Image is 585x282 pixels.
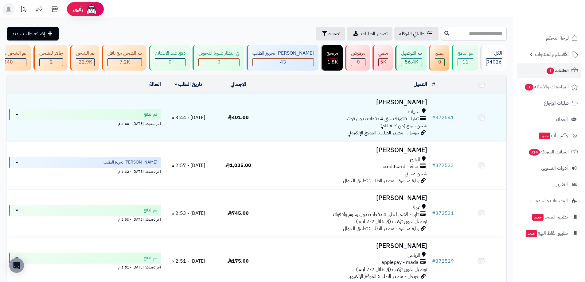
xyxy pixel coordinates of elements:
[198,50,240,57] div: في انتظار صورة التحويل
[199,59,239,66] div: 0
[9,168,161,174] div: اخر تحديث: [DATE] - 3:32 م
[408,108,420,115] span: سيهات
[347,27,392,41] a: تصدير الطلبات
[532,213,568,221] span: تطبيق المتجر
[450,45,479,71] a: تم الدفع 11
[252,50,314,57] div: [PERSON_NAME] تجهيز الطلب
[7,27,59,41] a: إضافة طلب جديد
[171,162,205,169] span: [DATE] - 2:57 م
[414,81,427,88] a: العميل
[266,99,427,106] h3: [PERSON_NAME]
[432,81,435,88] a: #
[517,226,581,241] a: تطبيق نقاط البيعجديد
[351,59,365,66] div: 0
[266,242,427,249] h3: [PERSON_NAME]
[107,50,142,57] div: تم الشحن مع ناقل
[458,59,473,66] div: 11
[9,258,24,273] div: Open Intercom Messenger
[535,50,569,59] span: الأقسام والمنتجات
[401,50,422,57] div: تم التوصيل
[486,50,502,57] div: الكل
[479,45,508,71] a: الكل94026
[327,50,338,57] div: مرتجع
[155,50,185,57] div: دفع عند الاستلام
[541,164,568,172] span: أدوات التسويق
[486,58,502,66] span: 94026
[412,204,420,211] span: تبوك
[32,45,69,71] a: جاهز للشحن 2
[517,161,581,176] a: أدوات التسويق
[380,122,427,129] span: شحن سريع (من ٢-٧ ايام)
[174,81,202,88] a: تاريخ الطلب
[399,30,424,37] span: طلباتي المُوكلة
[517,112,581,127] a: العملاء
[432,114,454,121] a: #372541
[380,58,386,66] span: 5K
[408,252,420,259] span: الرياض
[155,59,185,66] div: 0
[432,210,435,217] span: #
[383,163,419,170] span: creditcard - visa
[517,145,581,159] a: السلات المتروكة314
[394,27,439,41] a: طلباتي المُوكلة
[39,50,63,57] div: جاهز للشحن
[547,68,554,74] span: 1
[556,180,568,189] span: التقارير
[76,59,94,66] div: 22875
[348,129,419,137] span: جوجل - مصدر الطلب: الموقع الإلكتروني
[228,257,249,265] span: 175.00
[169,58,172,66] span: 0
[517,79,581,94] a: المراجعات والأسئلة10
[379,59,388,66] div: 4954
[85,3,98,15] img: ai-face.png
[316,27,345,41] button: تصفية
[517,96,581,110] a: طلبات الإرجاع
[225,162,251,169] span: 1,035.00
[526,230,537,237] span: جديد
[517,31,581,45] a: لوحة التحكم
[530,196,568,205] span: التطبيقات والخدمات
[524,83,569,91] span: المراجعات والأسئلة
[348,273,419,280] span: جوجل - مصدر الطلب: الموقع الإلكتروني
[532,214,544,221] span: جديد
[40,59,63,66] div: 2
[428,45,450,71] a: معلق 0
[517,210,581,224] a: تطبيق المتجرجديد
[525,84,533,91] span: 10
[9,264,161,270] div: اخر تحديث: [DATE] - 2:51 م
[9,216,161,222] div: اخر تحديث: [DATE] - 2:53 م
[405,58,418,66] span: 56.4K
[4,58,13,66] span: 340
[171,114,205,121] span: [DATE] - 3:44 م
[544,99,569,107] span: طلبات الإرجاع
[371,45,394,71] a: ملغي 5K
[79,58,92,66] span: 22.9K
[458,50,473,57] div: تم الدفع
[438,58,441,66] span: 0
[100,45,148,71] a: تم الشحن مع ناقل 7.2K
[405,170,427,177] span: شحن مجاني
[343,225,419,232] span: زيارة مباشرة - مصدر الطلب: تطبيق الجوال
[69,45,100,71] a: تم الشحن 22.9K
[432,210,454,217] a: #372531
[144,255,157,261] span: تم الدفع
[231,81,246,88] a: الإجمالي
[148,45,191,71] a: دفع عند الاستلام 0
[103,159,157,165] span: [PERSON_NAME] تجهيز الطلب
[191,45,245,71] a: في انتظار صورة التحويل 0
[149,81,161,88] a: الحالة
[361,30,388,37] span: تصدير الطلبات
[351,50,365,57] div: مرفوض
[329,30,340,37] span: تصفية
[327,58,338,66] span: 1.8K
[356,218,427,225] span: توصيل بدون تركيب (في خلال 2-7 ايام )
[546,66,569,75] span: الطلبات
[381,259,419,266] span: applepay - mada
[435,50,445,57] div: معلق
[228,114,249,121] span: 401.00
[517,128,581,143] a: وآتس آبجديد
[401,59,422,66] div: 56428
[525,229,568,238] span: تطبيق نقاط البيع
[171,210,205,217] span: [DATE] - 2:53 م
[12,30,45,37] span: إضافة طلب جديد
